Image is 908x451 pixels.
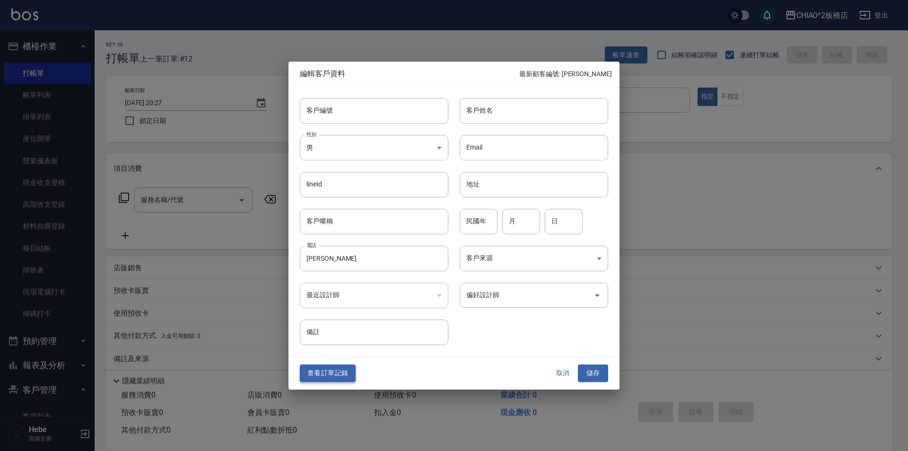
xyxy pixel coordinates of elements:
button: 儲存 [578,365,608,382]
label: 性別 [306,131,316,138]
button: Open [590,288,605,303]
label: 電話 [306,241,316,248]
button: 查看訂單記錄 [300,365,356,382]
button: 取消 [548,365,578,382]
p: 最新顧客編號: [PERSON_NAME] [519,69,612,79]
div: 男 [300,135,448,160]
span: 編輯客戶資料 [300,69,519,79]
